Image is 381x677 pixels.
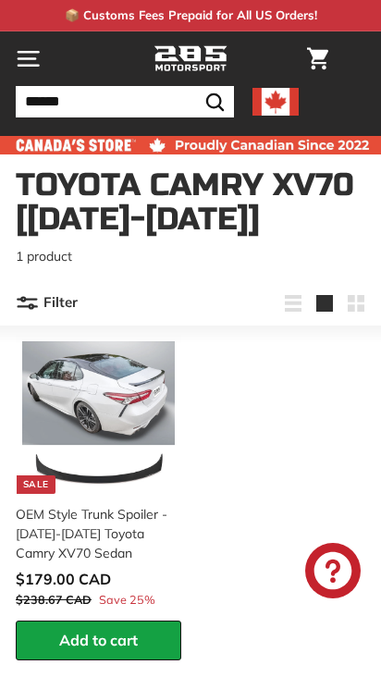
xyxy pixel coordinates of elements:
span: $179.00 CAD [16,570,111,588]
span: Add to cart [59,631,138,649]
span: $238.67 CAD [16,592,92,607]
span: Save 25% [99,591,155,609]
img: Logo_285_Motorsport_areodynamics_components [154,43,227,75]
inbox-online-store-chat: Shopify online store chat [300,543,366,603]
button: Add to cart [16,621,181,660]
p: 1 product [16,247,365,266]
button: Filter [16,281,78,326]
div: Sale [17,475,55,494]
h1: Toyota Camry XV70 [[DATE]-[DATE]] [16,168,365,238]
a: Cart [298,32,338,85]
input: Search [16,86,234,117]
p: 📦 Customs Fees Prepaid for All US Orders! [65,6,317,25]
a: Sale OEM Style Trunk Spoiler - [DATE]-[DATE] Toyota Camry XV70 Sedan Save 25% [16,335,181,621]
div: OEM Style Trunk Spoiler - [DATE]-[DATE] Toyota Camry XV70 Sedan [16,505,170,563]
